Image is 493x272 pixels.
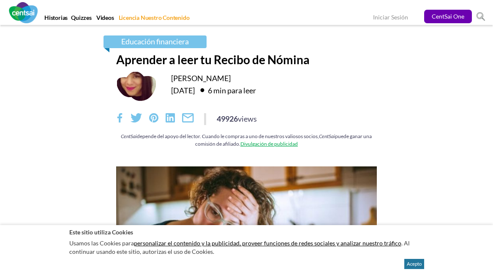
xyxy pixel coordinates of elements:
[196,83,256,97] div: 6 min para leer
[9,2,38,23] img: CentSai
[171,73,231,83] a: [PERSON_NAME]
[116,133,377,147] div: depende del apoyo del lector. Cuando le compras a uno de nuestros valiosos socios, puede ganar un...
[69,14,93,25] a: Quizzes
[43,14,69,25] a: Historias
[319,133,335,139] em: CentSai
[117,14,191,25] a: Licencia Nuestro Contenido
[95,14,116,25] a: Videos
[217,113,257,124] div: 49926
[404,259,424,269] button: Acepto
[240,141,298,147] a: Divulgación de publicidad
[171,86,195,95] time: [DATE]
[104,35,207,48] a: Educación financiera
[69,228,424,236] h2: Este sitio utiliza Cookies
[121,133,137,139] em: CentSai
[238,114,257,123] span: views
[69,237,424,258] p: Usamos las Cookies para . Al continuar usando este sitio, autorizas el uso de Cookies.
[373,14,408,22] a: Iniciar Sesión
[424,10,472,23] a: CentSai One
[116,52,377,67] h1: Aprender a leer tu Recibo de Nómina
